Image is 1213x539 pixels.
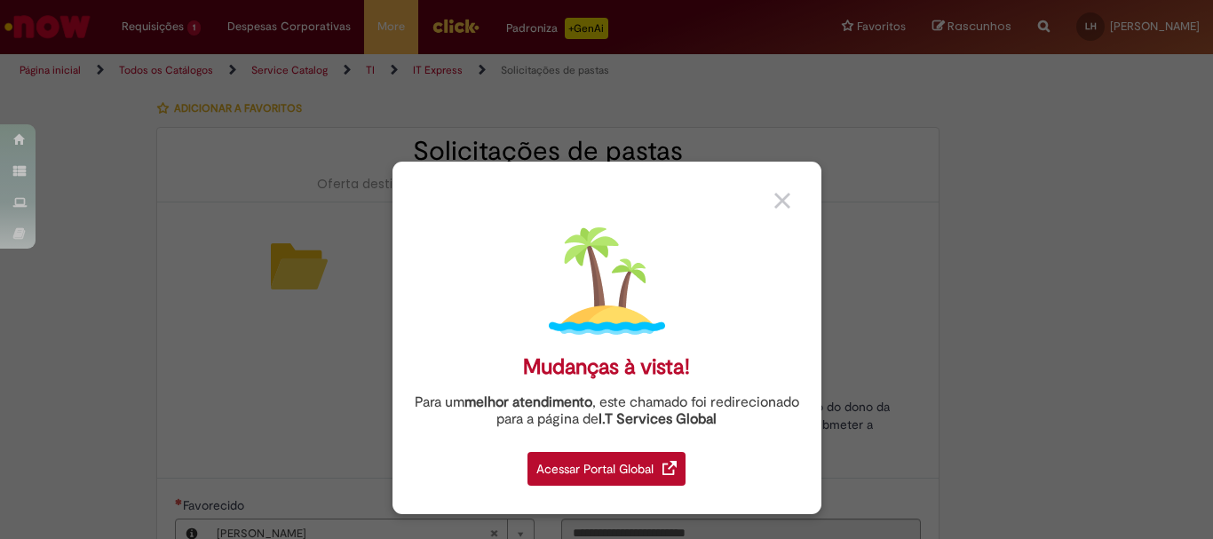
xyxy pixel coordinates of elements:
a: Acessar Portal Global [527,442,686,486]
div: Acessar Portal Global [527,452,686,486]
img: close_button_grey.png [774,193,790,209]
strong: melhor atendimento [464,393,592,411]
img: redirect_link.png [662,461,677,475]
a: I.T Services Global [599,400,717,428]
div: Mudanças à vista! [523,354,690,380]
img: island.png [549,223,665,339]
div: Para um , este chamado foi redirecionado para a página de [406,394,808,428]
